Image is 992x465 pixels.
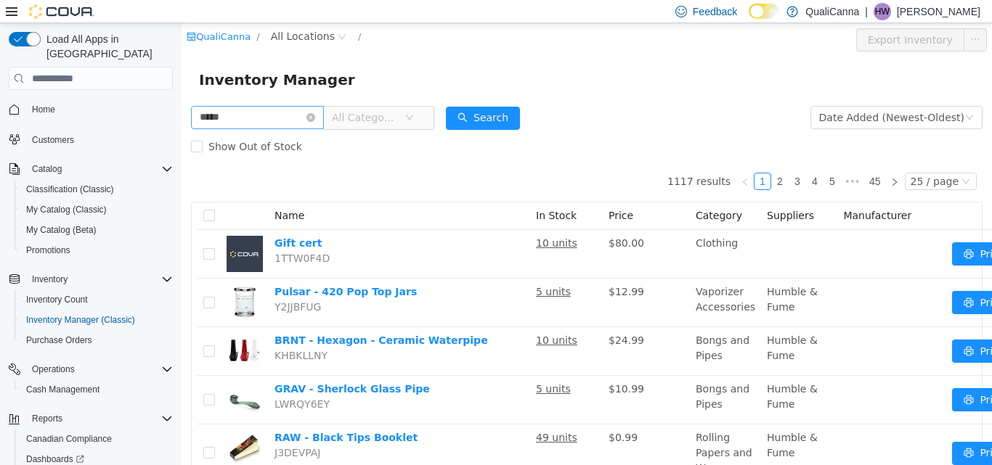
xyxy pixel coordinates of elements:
span: Customers [26,130,173,148]
a: Promotions [20,242,76,259]
p: | [865,3,868,20]
i: icon: left [559,155,568,163]
li: 4 [625,149,642,167]
a: icon: shopQualiCanna [5,8,69,19]
span: KHBKLLNY [93,326,146,338]
a: Home [26,101,61,118]
span: Reports [26,410,173,427]
button: Promotions [15,240,179,260]
li: 2 [590,149,607,167]
button: Inventory Count [15,289,179,310]
button: icon: printerPrint Labels [771,419,869,442]
button: icon: ellipsis [782,5,805,28]
button: icon: printerPrint Labels [771,316,869,340]
span: Suppliers [585,186,633,198]
a: Pulsar - 420 Pop Top Jars [93,263,235,274]
span: Category [514,186,561,198]
a: My Catalog (Beta) [20,221,102,239]
a: Customers [26,131,80,149]
button: Inventory Manager (Classic) [15,310,179,330]
li: Previous Page [555,149,572,167]
button: Classification (Classic) [15,179,179,199]
span: Classification (Classic) [20,181,173,198]
span: $0.99 [427,408,456,420]
span: Feedback [693,4,737,19]
a: Classification (Classic) [20,181,120,198]
input: Dark Mode [749,4,779,19]
button: Customers [3,128,179,149]
span: Humble & Fume [585,360,636,387]
span: All Locations [89,5,153,21]
a: 2 [590,150,606,166]
i: icon: down [224,90,232,100]
span: $24.99 [427,311,463,323]
span: Load All Apps in [GEOGRAPHIC_DATA] [41,32,173,61]
button: icon: printerPrint Labels [771,365,869,388]
td: Vaporizer Accessories [508,255,580,304]
button: Catalog [26,160,68,178]
i: icon: shop [5,9,15,18]
button: Catalog [3,159,179,179]
span: Humble & Fume [585,311,636,338]
span: My Catalog (Beta) [20,221,173,239]
td: Clothing [508,207,580,255]
td: Bongs and Pipes [508,304,580,353]
a: GRAV - Sherlock Glass Pipe [93,360,248,371]
li: 1 [572,149,590,167]
span: LWRQY6EY [93,375,148,387]
img: GRAV - Sherlock Glass Pipe hero shot [45,358,81,395]
i: icon: right [709,155,717,163]
span: / [75,8,78,19]
span: Humble & Fume [585,263,636,289]
span: Operations [26,361,173,378]
span: Purchase Orders [26,334,92,346]
a: My Catalog (Classic) [20,201,113,218]
span: HW [875,3,890,20]
div: 25 / page [729,150,777,166]
button: Operations [3,359,179,379]
a: Cash Management [20,381,105,398]
span: Cash Management [26,384,99,395]
i: icon: down [784,90,792,100]
span: Inventory Manager [17,45,182,68]
i: icon: down [780,154,789,164]
span: In Stock [354,186,395,198]
button: Inventory [3,269,179,289]
a: RAW - Black Tips Booklet [93,408,236,420]
span: Dark Mode [749,19,749,20]
li: Next 5 Pages [659,149,683,167]
span: Classification (Classic) [26,184,114,195]
button: Home [3,99,179,120]
span: Canadian Compliance [20,430,173,448]
span: $10.99 [427,360,463,371]
u: 5 units [354,263,389,274]
span: Inventory Count [20,291,173,308]
i: icon: close-circle [125,90,134,99]
span: Purchase Orders [20,332,173,349]
span: Inventory Manager (Classic) [26,314,135,326]
span: ••• [659,149,683,167]
button: Cash Management [15,379,179,400]
span: Cash Management [20,381,173,398]
span: All Categories [150,87,216,102]
span: Customers [32,134,74,146]
p: [PERSON_NAME] [897,3,980,20]
li: 1117 results [486,149,549,167]
u: 10 units [354,311,396,323]
span: Promotions [20,242,173,259]
span: Show Out of Stock [21,118,126,129]
button: icon: printerPrint Labels [771,219,869,242]
span: / [176,8,179,19]
span: Home [26,100,173,118]
span: Inventory [32,273,68,285]
span: J3DEVPAJ [93,424,139,435]
img: Cova [29,4,94,19]
a: 5 [643,150,659,166]
span: Humble & Fume [585,408,636,435]
span: Home [32,104,55,115]
li: Next Page [704,149,722,167]
a: 1 [573,150,589,166]
button: Purchase Orders [15,330,179,350]
span: Price [427,186,452,198]
a: Canadian Compliance [20,430,118,448]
